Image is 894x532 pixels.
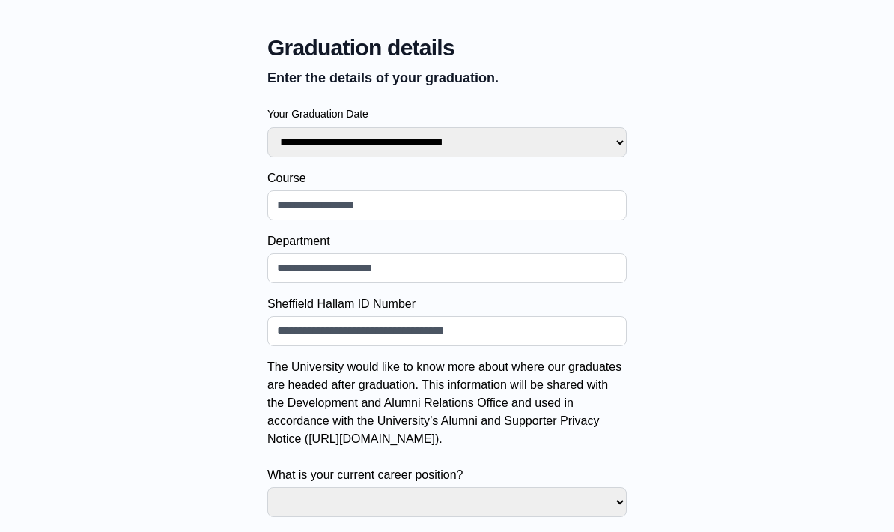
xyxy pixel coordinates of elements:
label: Your Graduation Date [267,106,627,121]
label: The University would like to know more about where our graduates are headed after graduation. Thi... [267,358,627,484]
label: Department [267,232,627,250]
span: Graduation details [267,34,627,61]
label: Course [267,169,627,187]
p: Enter the details of your graduation. [267,67,627,88]
label: Sheffield Hallam ID Number [267,295,627,313]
